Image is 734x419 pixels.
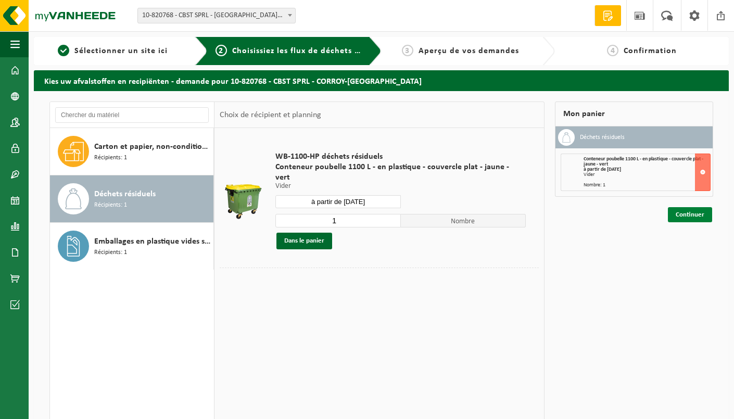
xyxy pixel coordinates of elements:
span: Emballages en plastique vides souillés par des substances dangereuses [94,235,211,248]
span: Récipients: 1 [94,153,127,163]
a: Continuer [668,207,712,222]
span: Déchets résiduels [94,188,156,200]
span: Nombre [401,214,526,227]
span: 4 [607,45,618,56]
span: WB-1100-HP déchets résiduels [275,151,526,162]
p: Vider [275,183,526,190]
div: Choix de récipient et planning [214,102,326,128]
span: 1 [58,45,69,56]
button: Carton et papier, non-conditionné (industriel) Récipients: 1 [50,128,214,175]
h2: Kies uw afvalstoffen en recipiënten - demande pour 10-820768 - CBST SPRL - CORROY-[GEOGRAPHIC_DATA] [34,70,729,91]
span: Sélectionner un site ici [74,47,168,55]
strong: à partir de [DATE] [584,167,621,172]
span: 10-820768 - CBST SPRL - CORROY-LE-CHÂTEAU [138,8,295,23]
span: Conteneur poubelle 1100 L - en plastique - couvercle plat - jaune - vert [584,156,703,167]
div: Mon panier [555,101,713,126]
span: Confirmation [624,47,677,55]
span: 2 [216,45,227,56]
span: Conteneur poubelle 1100 L - en plastique - couvercle plat - jaune - vert [275,162,526,183]
button: Dans le panier [276,233,332,249]
span: Récipients: 1 [94,248,127,258]
input: Sélectionnez date [275,195,400,208]
span: Récipients: 1 [94,200,127,210]
span: Choisissiez les flux de déchets et récipients [232,47,406,55]
h3: Déchets résiduels [580,129,625,146]
button: Déchets résiduels Récipients: 1 [50,175,214,223]
button: Emballages en plastique vides souillés par des substances dangereuses Récipients: 1 [50,223,214,270]
div: Nombre: 1 [584,183,710,188]
input: Chercher du matériel [55,107,209,123]
a: 1Sélectionner un site ici [39,45,187,57]
span: Carton et papier, non-conditionné (industriel) [94,141,211,153]
span: Aperçu de vos demandes [419,47,519,55]
span: 3 [402,45,413,56]
span: 10-820768 - CBST SPRL - CORROY-LE-CHÂTEAU [137,8,296,23]
div: Vider [584,172,710,177]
